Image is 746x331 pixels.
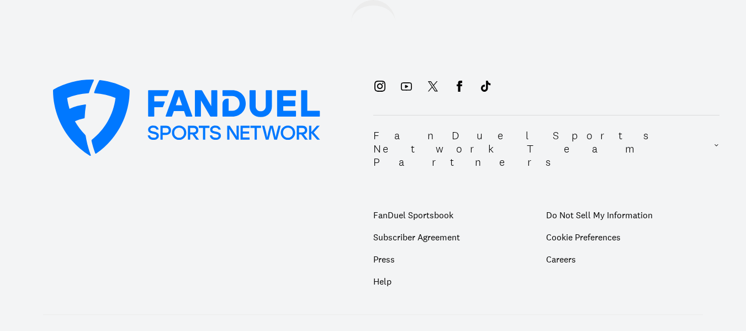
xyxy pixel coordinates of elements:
h2: FanDuel Sports Network Team Partners [373,129,714,169]
a: FanDuel Sportsbook [373,204,547,226]
a: Help [373,270,547,292]
a: Cookie Preferences [546,232,621,243]
a: Press [373,248,547,270]
a: Subscriber Agreement [373,226,547,248]
a: Careers [546,248,693,270]
a: Do Not Sell My Information [546,204,693,226]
